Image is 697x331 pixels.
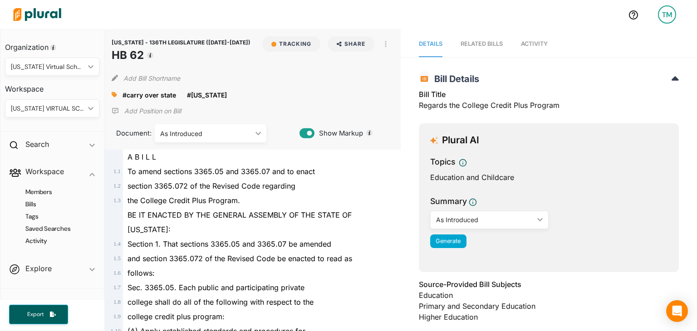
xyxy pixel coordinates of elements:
a: RELATED BILLS [461,31,503,57]
h2: Explore [25,263,52,273]
div: Add tags [112,88,117,102]
a: Activity [14,237,95,245]
div: [US_STATE] Virtual School (FLVS) [11,62,84,72]
h3: Topics [430,156,455,168]
button: Share [324,36,378,52]
a: Details [419,31,442,57]
span: Document: [112,128,143,138]
span: 1 . 8 [113,299,121,305]
span: section 3365.072 of the Revised Code regarding [128,181,295,190]
div: Regards the College Credit Plus Program [419,89,679,116]
button: Tracking [262,36,320,52]
div: Add Position Statement [112,104,181,118]
a: Saved Searches [14,224,95,233]
span: follows: [128,268,155,277]
span: Details [419,40,442,47]
button: Add Bill Shortname [123,71,180,85]
span: and section 3365.072 of the Revised Code be enacted to read as [128,254,352,263]
span: Section 1. That sections 3365.05 and 3365.07 be amended [128,239,331,248]
div: Tooltip anchor [49,44,57,52]
span: 1 . 4 [113,241,121,247]
button: Export [9,305,68,324]
div: Higher Education [419,312,679,322]
span: 1 . 5 [113,255,121,262]
h3: Workspace [5,76,99,96]
button: Share [328,36,374,52]
span: 1 . 9 [113,313,121,320]
div: TM [658,5,676,24]
div: Tooltip anchor [146,51,154,59]
h3: Bill Title [419,89,679,100]
span: Sec. 3365.05. Each public and participating private [128,283,304,292]
h2: Workspace [25,166,64,176]
span: #carry over state [123,91,176,99]
h3: Organization [5,34,99,54]
h3: Plural AI [442,135,479,146]
span: college credit plus program: [128,312,225,321]
p: Add Position on Bill [124,107,181,116]
h2: Search [25,139,49,149]
a: TM [651,2,683,27]
span: the College Credit Plus Program. [128,196,240,205]
span: 1 . 1 [113,168,121,175]
div: [US_STATE] VIRTUAL SCHOOL [11,104,84,113]
button: Generate [430,234,466,248]
span: [US_STATE] - 136TH LEGISLATURE ([DATE]-[DATE]) [112,39,250,46]
div: Education [419,290,679,301]
div: As Introduced [160,129,252,138]
h1: HB 62 [112,47,250,63]
span: A B I L L [128,152,156,161]
span: BE IT ENACTED BY THE GENERAL ASSEMBLY OF THE STATE OF [US_STATE]: [128,210,352,234]
a: #carry over state [123,90,176,100]
span: 1 . 3 [113,197,121,204]
div: As Introduced [436,215,534,224]
div: RELATED BILLS [461,39,503,48]
span: Bill Details [430,73,479,84]
div: Education and Childcare [430,172,668,183]
h4: Saved [0,289,104,311]
span: Activity [521,40,548,47]
span: To amend sections 3365.05 and 3365.07 and to enact [128,167,315,176]
a: Tags [14,212,95,221]
a: Members [14,188,95,196]
span: Generate [436,238,461,244]
span: college shall do all of the following with respect to the [128,297,314,307]
h3: Source-Provided Bill Subjects [419,279,679,290]
div: Tooltip anchor [365,129,373,137]
a: Activity [521,31,548,57]
div: Primary and Secondary Education [419,301,679,312]
h3: Summary [430,195,467,207]
span: Export [21,311,50,318]
span: 1 . 2 [113,183,121,189]
span: 1 . 7 [113,284,121,291]
a: Bills [14,200,95,209]
div: Open Intercom Messenger [666,300,688,322]
a: #[US_STATE] [187,90,227,100]
span: 1 . 6 [113,270,121,276]
span: Show Markup [314,128,363,138]
span: #[US_STATE] [187,91,227,99]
